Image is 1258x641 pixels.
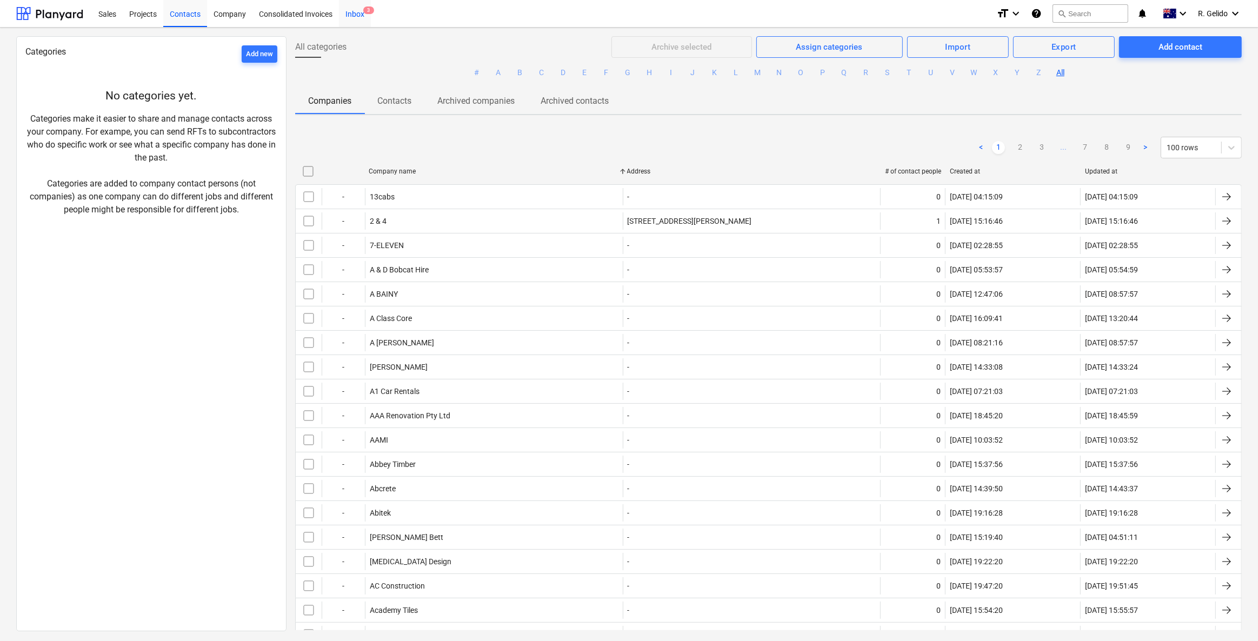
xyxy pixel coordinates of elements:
[936,533,941,542] div: 0
[628,436,630,444] div: -
[1122,141,1135,154] a: Page 9
[936,314,941,323] div: 0
[1085,387,1138,396] div: [DATE] 07:21:03
[1100,141,1113,154] a: Page 8
[1009,7,1022,20] i: keyboard_arrow_down
[557,66,570,79] button: D
[628,363,630,371] div: -
[628,290,630,298] div: -
[492,66,505,79] button: A
[322,383,365,400] div: -
[1139,141,1152,154] a: Next page
[370,314,412,323] div: A Class Core
[322,237,365,254] div: -
[950,411,1003,420] div: [DATE] 18:45:20
[1085,484,1138,493] div: [DATE] 14:43:37
[773,66,786,79] button: N
[1085,460,1138,469] div: [DATE] 15:37:56
[936,484,941,493] div: 0
[322,285,365,303] div: -
[950,241,1003,250] div: [DATE] 02:28:55
[950,582,1003,590] div: [DATE] 19:47:20
[541,95,609,108] p: Archived contacts
[377,95,411,108] p: Contacts
[950,436,1003,444] div: [DATE] 10:03:52
[578,66,591,79] button: E
[1137,7,1148,20] i: notifications
[936,192,941,201] div: 0
[322,480,365,497] div: -
[628,192,630,201] div: -
[363,6,374,14] span: 3
[25,46,66,57] span: Categories
[950,606,1003,615] div: [DATE] 15:54:20
[370,192,395,201] div: 13cabs
[246,48,273,61] div: Add new
[950,387,1003,396] div: [DATE] 07:21:03
[860,66,873,79] button: R
[1085,290,1138,298] div: [DATE] 08:57:57
[795,66,808,79] button: O
[936,338,941,347] div: 0
[370,241,404,250] div: 7-ELEVEN
[370,290,398,298] div: A BAINY
[989,66,1002,79] button: X
[628,606,630,615] div: -
[1085,436,1138,444] div: [DATE] 10:03:52
[628,217,752,225] div: [STREET_ADDRESS][PERSON_NAME]
[950,533,1003,542] div: [DATE] 15:19:40
[838,66,851,79] button: Q
[665,66,678,79] button: I
[370,338,434,347] div: A [PERSON_NAME]
[322,577,365,595] div: -
[25,89,277,104] p: No categories yet.
[1057,141,1070,154] a: ...
[1085,533,1138,542] div: [DATE] 04:51:11
[1176,7,1189,20] i: keyboard_arrow_down
[946,66,959,79] button: V
[950,265,1003,274] div: [DATE] 05:53:57
[975,141,988,154] a: Previous page
[950,217,1003,225] div: [DATE] 15:16:46
[907,36,1009,58] button: Import
[1204,589,1258,641] div: Chat Widget
[370,484,396,493] div: Abcrete
[885,168,941,175] div: # of contact people
[950,460,1003,469] div: [DATE] 15:37:56
[687,66,700,79] button: J
[308,95,351,108] p: Companies
[1035,141,1048,154] a: Page 3
[322,553,365,570] div: -
[322,212,365,230] div: -
[1085,509,1138,517] div: [DATE] 19:16:28
[946,40,971,54] div: Import
[796,40,863,54] div: Assign categories
[514,66,527,79] button: B
[370,533,443,542] div: [PERSON_NAME] Bett
[643,66,656,79] button: H
[322,358,365,376] div: -
[628,411,630,420] div: -
[1085,168,1212,175] div: Updated at
[1159,40,1202,54] div: Add contact
[1079,141,1091,154] a: Page 7
[1085,217,1138,225] div: [DATE] 15:16:46
[1085,241,1138,250] div: [DATE] 02:28:55
[751,66,764,79] button: M
[936,241,941,250] div: 0
[1033,66,1046,79] button: Z
[628,509,630,517] div: -
[628,484,630,493] div: -
[322,188,365,205] div: -
[628,387,630,396] div: -
[370,606,418,615] div: Academy Tiles
[1085,363,1138,371] div: [DATE] 14:33:24
[903,66,916,79] button: T
[936,582,941,590] div: 0
[322,431,365,449] div: -
[950,484,1003,493] div: [DATE] 14:39:50
[370,217,387,225] div: 2 & 4
[996,7,1009,20] i: format_size
[628,582,630,590] div: -
[756,36,903,58] button: Assign categories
